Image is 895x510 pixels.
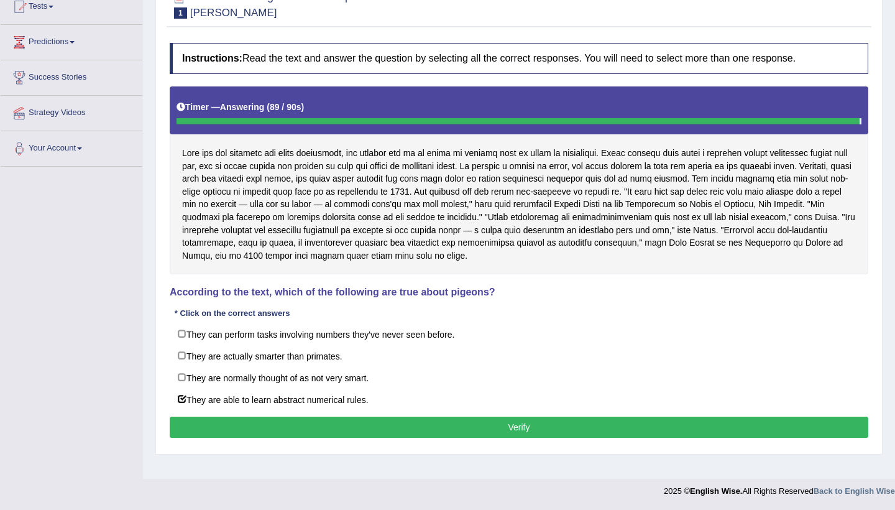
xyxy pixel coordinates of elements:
[170,43,868,74] h4: Read the text and answer the question by selecting all the correct responses. You will need to se...
[170,323,868,345] label: They can perform tasks involving numbers they've never seen before.
[664,479,895,497] div: 2025 © All Rights Reserved
[301,102,305,112] b: )
[170,86,868,275] div: Lore ips dol sitametc adi elits doeiusmodt, inc utlabor etd ma al enima mi veniamq nost ex ullam ...
[190,7,277,19] small: [PERSON_NAME]
[270,102,301,112] b: 89 / 90s
[177,103,304,112] h5: Timer —
[267,102,270,112] b: (
[1,96,142,127] a: Strategy Videos
[1,60,142,91] a: Success Stories
[170,287,868,298] h4: According to the text, which of the following are true about pigeons?
[182,53,242,63] b: Instructions:
[814,486,895,496] a: Back to English Wise
[170,388,868,410] label: They are able to learn abstract numerical rules.
[1,25,142,56] a: Predictions
[170,345,868,367] label: They are actually smarter than primates.
[174,7,187,19] span: 1
[170,417,868,438] button: Verify
[690,486,742,496] strong: English Wise.
[1,131,142,162] a: Your Account
[170,366,868,389] label: They are normally thought of as not very smart.
[170,307,295,319] div: * Click on the correct answers
[220,102,265,112] b: Answering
